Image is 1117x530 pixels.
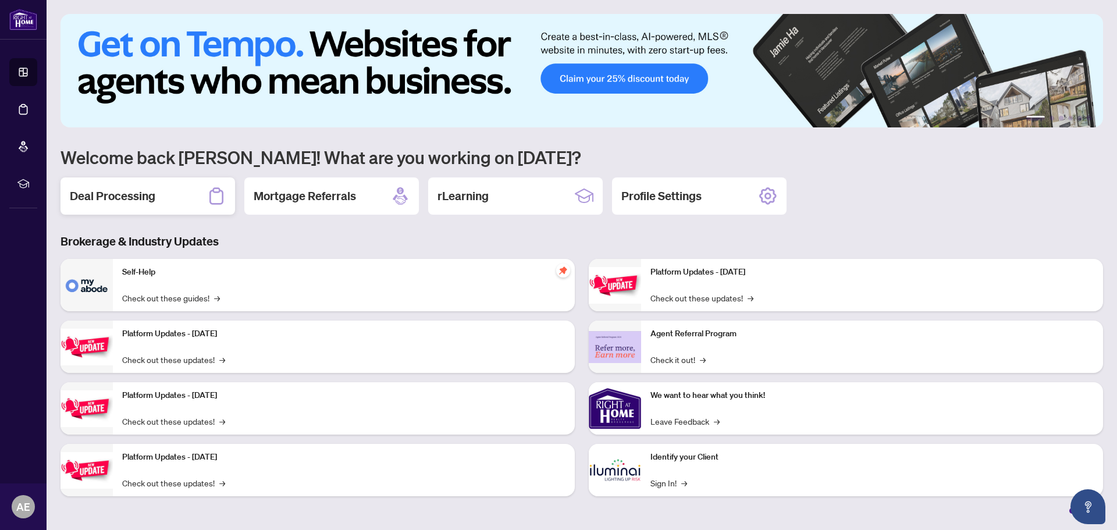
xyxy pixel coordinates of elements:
[122,451,565,464] p: Platform Updates - [DATE]
[1026,116,1045,120] button: 1
[122,476,225,489] a: Check out these updates!→
[122,328,565,340] p: Platform Updates - [DATE]
[681,476,687,489] span: →
[122,389,565,402] p: Platform Updates - [DATE]
[219,415,225,428] span: →
[214,291,220,304] span: →
[61,259,113,311] img: Self-Help
[61,452,113,489] img: Platform Updates - July 8, 2025
[650,415,720,428] a: Leave Feedback→
[61,329,113,365] img: Platform Updates - September 16, 2025
[650,328,1094,340] p: Agent Referral Program
[254,188,356,204] h2: Mortgage Referrals
[650,389,1094,402] p: We want to hear what you think!
[70,188,155,204] h2: Deal Processing
[61,233,1103,250] h3: Brokerage & Industry Updates
[650,291,753,304] a: Check out these updates!→
[589,382,641,435] img: We want to hear what you think!
[219,353,225,366] span: →
[61,390,113,427] img: Platform Updates - July 21, 2025
[437,188,489,204] h2: rLearning
[714,415,720,428] span: →
[1068,116,1073,120] button: 4
[1077,116,1082,120] button: 5
[556,264,570,278] span: pushpin
[589,444,641,496] img: Identify your Client
[589,331,641,363] img: Agent Referral Program
[122,266,565,279] p: Self-Help
[700,353,706,366] span: →
[621,188,702,204] h2: Profile Settings
[16,499,30,515] span: AE
[122,415,225,428] a: Check out these updates!→
[61,14,1103,127] img: Slide 0
[122,291,220,304] a: Check out these guides!→
[589,267,641,304] img: Platform Updates - June 23, 2025
[650,266,1094,279] p: Platform Updates - [DATE]
[122,353,225,366] a: Check out these updates!→
[650,353,706,366] a: Check it out!→
[748,291,753,304] span: →
[9,9,37,30] img: logo
[1070,489,1105,524] button: Open asap
[1087,116,1091,120] button: 6
[650,476,687,489] a: Sign In!→
[650,451,1094,464] p: Identify your Client
[219,476,225,489] span: →
[1059,116,1063,120] button: 3
[1050,116,1054,120] button: 2
[61,146,1103,168] h1: Welcome back [PERSON_NAME]! What are you working on [DATE]?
